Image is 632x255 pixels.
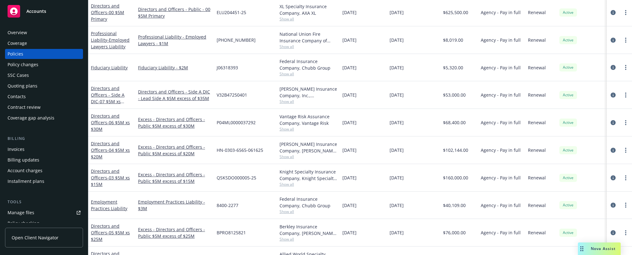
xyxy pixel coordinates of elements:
[217,229,246,236] span: BPRO8125821
[5,70,83,80] a: SSC Cases
[280,16,337,22] span: Show all
[481,92,521,98] span: Agency - Pay in full
[91,98,124,111] span: - 07 $5M xs $35M Lead
[481,229,521,236] span: Agency - Pay in full
[342,119,357,126] span: [DATE]
[138,88,212,102] a: Directors and Officers - Side A DIC - Lead Side A $5M excess of $35M
[138,171,212,184] a: Excess - Directors and Officers - Public $5M excess of $15M
[91,3,124,22] a: Directors and Officers
[481,202,521,209] span: Agency - Pay in full
[138,34,212,47] a: Professional Liability - Employed Lawyers - $1M
[5,28,83,38] a: Overview
[342,147,357,153] span: [DATE]
[443,147,468,153] span: $102,144.00
[138,199,212,212] a: Employment Practices Liability - $3M
[280,236,337,242] span: Show all
[342,202,357,209] span: [DATE]
[528,119,546,126] span: Renewal
[280,223,337,236] div: Berkley Insurance Company, [PERSON_NAME] Corporation, CRC Group
[390,9,404,16] span: [DATE]
[390,92,404,98] span: [DATE]
[443,202,466,209] span: $40,109.00
[622,9,629,16] a: more
[578,242,621,255] button: Nova Assist
[390,37,404,43] span: [DATE]
[138,226,212,239] a: Excess - Directors and Officers - Public $5M excess of $25M
[609,64,617,71] a: circleInformation
[91,113,130,132] a: Directors and Officers
[562,10,574,15] span: Active
[609,36,617,44] a: circleInformation
[481,9,521,16] span: Agency - Pay in full
[443,9,468,16] span: $625,500.00
[622,119,629,126] a: more
[5,81,83,91] a: Quoting plans
[280,141,337,154] div: [PERSON_NAME] Insurance Company, [PERSON_NAME] Insurance Group
[8,92,26,102] div: Contacts
[91,147,130,160] span: - 04 $5M xs $20M
[91,168,130,187] a: Directors and Officers
[280,113,337,126] div: Vantage Risk Assurance Company, Vantage Risk
[91,120,130,132] span: - 06 $5M xs $30M
[5,49,83,59] a: Policies
[8,218,39,228] div: Policy checking
[342,229,357,236] span: [DATE]
[609,146,617,154] a: circleInformation
[217,37,256,43] span: [PHONE_NUMBER]
[280,182,337,187] span: Show all
[562,65,574,70] span: Active
[8,28,27,38] div: Overview
[5,208,83,218] a: Manage files
[217,174,256,181] span: QSKSDO000005-25
[342,37,357,43] span: [DATE]
[91,65,128,71] a: Fiduciary Liability
[390,64,404,71] span: [DATE]
[390,147,404,153] span: [DATE]
[390,174,404,181] span: [DATE]
[280,71,337,77] span: Show all
[8,49,23,59] div: Policies
[481,64,521,71] span: Agency - Pay in full
[8,113,54,123] div: Coverage gap analysis
[91,199,127,211] a: Employment Practices Liability
[280,58,337,71] div: Federal Insurance Company, Chubb Group
[443,37,463,43] span: $8,019.00
[443,229,466,236] span: $76,000.00
[622,64,629,71] a: more
[91,141,130,160] a: Directors and Officers
[622,201,629,209] a: more
[280,44,337,49] span: Show all
[562,202,574,208] span: Active
[5,60,83,70] a: Policy changes
[8,81,37,91] div: Quoting plans
[609,91,617,99] a: circleInformation
[5,113,83,123] a: Coverage gap analysis
[481,174,521,181] span: Agency - Pay in full
[622,36,629,44] a: more
[91,175,130,187] span: - 03 $5M xs $15M
[5,218,83,228] a: Policy checking
[217,147,263,153] span: HN-0303-6565-061625
[609,174,617,182] a: circleInformation
[5,155,83,165] a: Billing updates
[528,92,546,98] span: Renewal
[8,166,42,176] div: Account charges
[91,223,130,242] a: Directors and Officers
[390,229,404,236] span: [DATE]
[622,146,629,154] a: more
[562,37,574,43] span: Active
[562,175,574,181] span: Active
[138,64,212,71] a: Fiduciary Liability - $2M
[8,102,41,112] div: Contract review
[481,119,521,126] span: Agency - Pay in full
[280,154,337,159] span: Show all
[5,102,83,112] a: Contract review
[481,37,521,43] span: Agency - Pay in full
[528,37,546,43] span: Renewal
[217,64,238,71] span: J06318393
[5,144,83,154] a: Invoices
[481,147,521,153] span: Agency - Pay in full
[217,202,238,209] span: 8400-2277
[138,116,212,129] a: Excess - Directors and Officers - Public $5M excess of $30M
[390,119,404,126] span: [DATE]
